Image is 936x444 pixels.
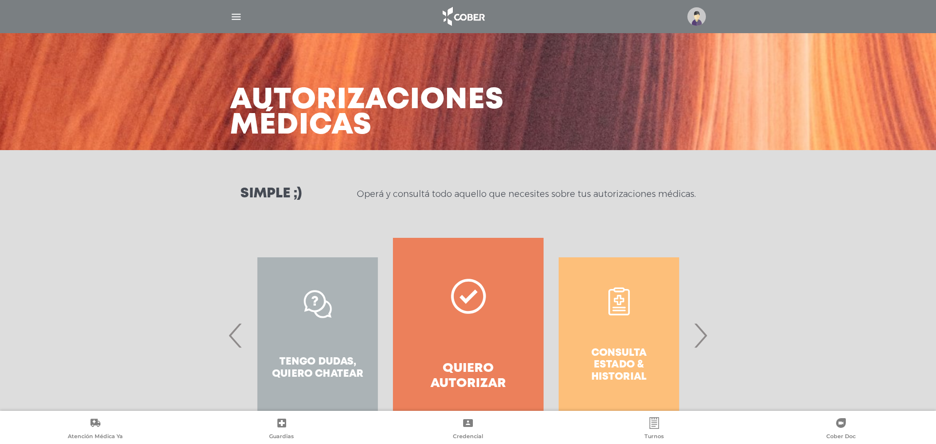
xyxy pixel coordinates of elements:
[691,309,710,362] span: Next
[240,187,302,201] h3: Simple ;)
[437,5,488,28] img: logo_cober_home-white.png
[357,188,696,200] p: Operá y consultá todo aquello que necesites sobre tus autorizaciones médicas.
[748,417,934,442] a: Cober Doc
[188,417,374,442] a: Guardias
[453,433,483,442] span: Credencial
[375,417,561,442] a: Credencial
[230,88,504,138] h3: Autorizaciones médicas
[644,433,664,442] span: Turnos
[68,433,123,442] span: Atención Médica Ya
[230,11,242,23] img: Cober_menu-lines-white.svg
[226,309,245,362] span: Previous
[826,433,856,442] span: Cober Doc
[2,417,188,442] a: Atención Médica Ya
[269,433,294,442] span: Guardias
[393,238,544,433] a: Quiero autorizar
[561,417,747,442] a: Turnos
[410,361,526,391] h4: Quiero autorizar
[687,7,706,26] img: profile-placeholder.svg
